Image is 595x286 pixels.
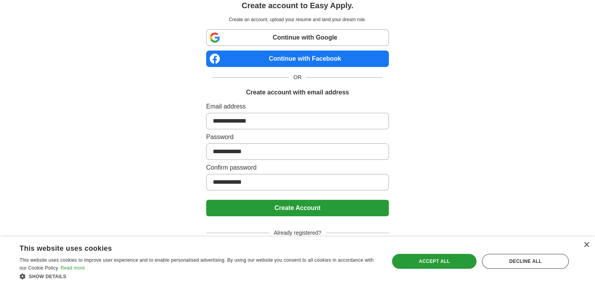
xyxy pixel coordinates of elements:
[583,242,589,248] div: Close
[208,16,387,23] p: Create an account, upload your resume and land your dream role.
[206,132,389,142] label: Password
[246,88,349,97] h1: Create account with email address
[206,102,389,111] label: Email address
[482,254,569,269] div: Decline all
[206,29,389,46] a: Continue with Google
[20,272,378,280] div: Show details
[289,73,306,81] span: OR
[61,265,85,271] a: Read more, opens a new window
[206,163,389,172] label: Confirm password
[206,51,389,67] a: Continue with Facebook
[269,229,326,237] span: Already registered?
[206,200,389,216] button: Create Account
[20,241,359,253] div: This website uses cookies
[29,274,67,279] span: Show details
[392,254,476,269] div: Accept all
[20,257,374,271] span: This website uses cookies to improve user experience and to enable personalised advertising. By u...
